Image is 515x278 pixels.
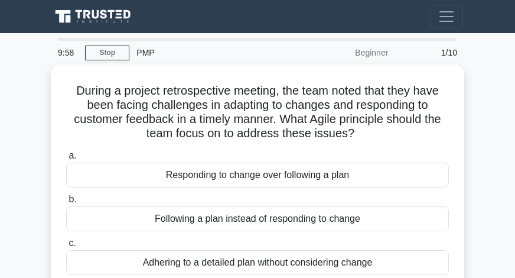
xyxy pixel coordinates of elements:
[430,5,463,28] button: Toggle navigation
[85,46,129,60] a: Stop
[395,41,464,64] div: 1/10
[69,238,76,248] span: c.
[66,206,449,231] div: Following a plan instead of responding to change
[66,250,449,275] div: Adhering to a detailed plan without considering change
[292,41,395,64] div: Beginner
[65,83,450,141] h5: During a project retrospective meeting, the team noted that they have been facing challenges in a...
[129,41,292,64] div: PMP
[69,194,76,204] span: b.
[69,150,76,160] span: a.
[51,41,85,64] div: 9:58
[66,163,449,188] div: Responding to change over following a plan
